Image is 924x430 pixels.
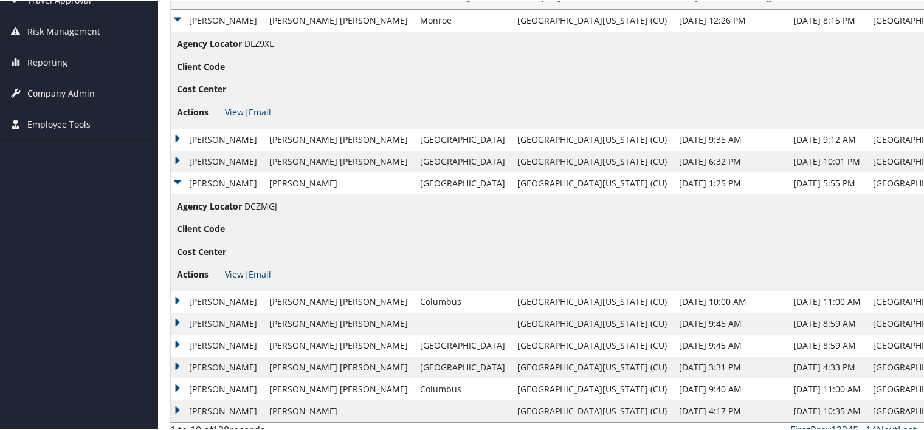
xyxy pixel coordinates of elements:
[787,399,867,421] td: [DATE] 10:35 AM
[249,267,271,279] a: Email
[263,171,414,193] td: [PERSON_NAME]
[171,312,263,333] td: [PERSON_NAME]
[414,149,511,171] td: [GEOGRAPHIC_DATA]
[673,377,787,399] td: [DATE] 9:40 AM
[263,355,414,377] td: [PERSON_NAME] [PERSON_NAME]
[171,171,263,193] td: [PERSON_NAME]
[263,290,414,312] td: [PERSON_NAME] [PERSON_NAME]
[673,9,787,30] td: [DATE] 12:26 PM
[511,399,673,421] td: [GEOGRAPHIC_DATA][US_STATE] (CU)
[511,377,673,399] td: [GEOGRAPHIC_DATA][US_STATE] (CU)
[511,149,673,171] td: [GEOGRAPHIC_DATA][US_STATE] (CU)
[787,312,867,333] td: [DATE] 8:59 AM
[171,9,263,30] td: [PERSON_NAME]
[787,377,867,399] td: [DATE] 11:00 AM
[511,9,673,30] td: [GEOGRAPHIC_DATA][US_STATE] (CU)
[177,104,222,118] span: Actions
[263,149,414,171] td: [PERSON_NAME] [PERSON_NAME]
[414,355,511,377] td: [GEOGRAPHIC_DATA]
[787,149,867,171] td: [DATE] 10:01 PM
[27,108,91,138] span: Employee Tools
[673,290,787,312] td: [DATE] 10:00 AM
[225,267,271,279] span: |
[787,9,867,30] td: [DATE] 8:15 PM
[177,244,226,258] span: Cost Center
[171,290,263,312] td: [PERSON_NAME]
[511,171,673,193] td: [GEOGRAPHIC_DATA][US_STATE] (CU)
[249,105,271,117] a: Email
[787,355,867,377] td: [DATE] 4:33 PM
[263,333,414,355] td: [PERSON_NAME] [PERSON_NAME]
[171,377,263,399] td: [PERSON_NAME]
[171,149,263,171] td: [PERSON_NAME]
[225,105,244,117] a: View
[673,399,787,421] td: [DATE] 4:17 PM
[27,15,100,46] span: Risk Management
[263,9,414,30] td: [PERSON_NAME] [PERSON_NAME]
[673,128,787,149] td: [DATE] 9:35 AM
[414,290,511,312] td: Columbus
[263,399,414,421] td: [PERSON_NAME]
[263,128,414,149] td: [PERSON_NAME] [PERSON_NAME]
[171,128,263,149] td: [PERSON_NAME]
[787,333,867,355] td: [DATE] 8:59 AM
[225,105,271,117] span: |
[263,377,414,399] td: [PERSON_NAME] [PERSON_NAME]
[673,333,787,355] td: [DATE] 9:45 AM
[171,399,263,421] td: [PERSON_NAME]
[511,290,673,312] td: [GEOGRAPHIC_DATA][US_STATE] (CU)
[244,36,274,48] span: DLZ9XL
[244,199,277,211] span: DCZMGJ
[414,9,511,30] td: Monroe
[673,355,787,377] td: [DATE] 3:31 PM
[414,171,511,193] td: [GEOGRAPHIC_DATA]
[414,377,511,399] td: Columbus
[177,59,225,72] span: Client Code
[673,149,787,171] td: [DATE] 6:32 PM
[787,290,867,312] td: [DATE] 11:00 AM
[177,221,225,234] span: Client Code
[225,267,244,279] a: View
[511,355,673,377] td: [GEOGRAPHIC_DATA][US_STATE] (CU)
[787,171,867,193] td: [DATE] 5:55 PM
[414,128,511,149] td: [GEOGRAPHIC_DATA]
[414,333,511,355] td: [GEOGRAPHIC_DATA]
[511,128,673,149] td: [GEOGRAPHIC_DATA][US_STATE] (CU)
[171,355,263,377] td: [PERSON_NAME]
[171,333,263,355] td: [PERSON_NAME]
[673,171,787,193] td: [DATE] 1:25 PM
[177,199,242,212] span: Agency Locator
[787,128,867,149] td: [DATE] 9:12 AM
[27,77,95,107] span: Company Admin
[177,36,242,49] span: Agency Locator
[177,81,226,95] span: Cost Center
[673,312,787,333] td: [DATE] 9:45 AM
[511,312,673,333] td: [GEOGRAPHIC_DATA][US_STATE] (CU)
[177,267,222,280] span: Actions
[511,333,673,355] td: [GEOGRAPHIC_DATA][US_STATE] (CU)
[27,46,67,77] span: Reporting
[263,312,414,333] td: [PERSON_NAME] [PERSON_NAME]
